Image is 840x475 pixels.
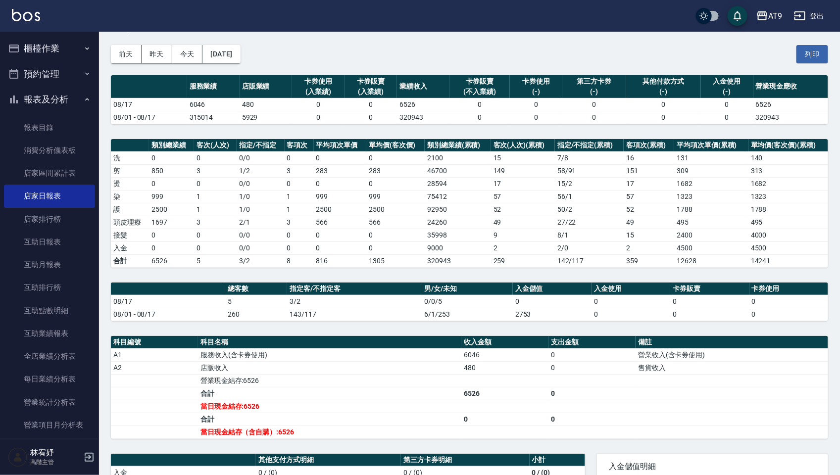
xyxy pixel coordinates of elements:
[624,177,674,190] td: 17
[701,111,753,124] td: 0
[749,283,828,295] th: 卡券使用
[397,75,449,98] th: 業績收入
[111,336,828,439] table: a dense table
[512,76,560,87] div: 卡券使用
[225,295,287,308] td: 5
[425,241,491,254] td: 9000
[555,254,624,267] td: 142/117
[314,254,367,267] td: 816
[425,177,491,190] td: 28594
[194,216,237,229] td: 3
[4,276,95,299] a: 互助排行榜
[491,203,555,216] td: 52
[491,151,555,164] td: 15
[674,190,748,203] td: 1323
[674,203,748,216] td: 1788
[111,75,828,124] table: a dense table
[530,454,585,467] th: 小計
[285,203,314,216] td: 1
[670,308,749,321] td: 0
[592,308,670,321] td: 0
[225,308,287,321] td: 260
[366,139,425,152] th: 單均價(客次價)
[287,308,422,321] td: 143/117
[461,361,548,374] td: 480
[225,283,287,295] th: 總客數
[555,177,624,190] td: 15 / 2
[172,45,203,63] button: 今天
[555,241,624,254] td: 2 / 0
[425,203,491,216] td: 92950
[629,76,698,87] div: 其他付款方式
[4,208,95,231] a: 店家排行榜
[624,164,674,177] td: 151
[4,116,95,139] a: 報表目錄
[461,348,548,361] td: 6046
[728,6,747,26] button: save
[425,164,491,177] td: 46700
[461,336,548,349] th: 收入金額
[194,177,237,190] td: 0
[674,139,748,152] th: 平均項次單價(累積)
[555,151,624,164] td: 7 / 8
[513,308,592,321] td: 2753
[491,190,555,203] td: 57
[555,216,624,229] td: 27 / 22
[314,216,367,229] td: 566
[491,139,555,152] th: 客次(人次)(累積)
[4,299,95,322] a: 互助點數明細
[285,164,314,177] td: 3
[366,164,425,177] td: 283
[790,7,828,25] button: 登出
[491,241,555,254] td: 2
[4,414,95,436] a: 營業項目月分析表
[592,295,670,308] td: 0
[4,139,95,162] a: 消費分析儀表板
[149,203,194,216] td: 2500
[314,151,367,164] td: 0
[748,203,828,216] td: 1788
[768,10,782,22] div: AT9
[4,87,95,112] button: 報表及分析
[366,216,425,229] td: 566
[461,413,548,426] td: 0
[749,308,828,321] td: 0
[285,177,314,190] td: 0
[562,111,626,124] td: 0
[422,308,513,321] td: 6/1/253
[194,203,237,216] td: 1
[194,139,237,152] th: 客次(人次)
[285,254,314,267] td: 8
[198,374,461,387] td: 營業現金結存:6526
[555,229,624,241] td: 8 / 1
[111,229,149,241] td: 接髮
[452,87,507,97] div: (不入業績)
[748,229,828,241] td: 4000
[198,400,461,413] td: 當日現金結存:6526
[142,45,172,63] button: 昨天
[449,98,510,111] td: 0
[674,177,748,190] td: 1682
[240,98,292,111] td: 480
[555,190,624,203] td: 56 / 1
[345,111,397,124] td: 0
[198,348,461,361] td: 服務收入(含卡券使用)
[752,6,786,26] button: AT9
[237,241,284,254] td: 0 / 0
[237,254,284,267] td: 3/2
[397,98,449,111] td: 6526
[314,203,367,216] td: 2500
[149,254,194,267] td: 6526
[624,229,674,241] td: 15
[8,447,28,467] img: Person
[548,348,636,361] td: 0
[194,229,237,241] td: 0
[111,308,225,321] td: 08/01 - 08/17
[548,361,636,374] td: 0
[753,75,828,98] th: 營業現金應收
[287,283,422,295] th: 指定客/不指定客
[565,87,624,97] div: (-)
[366,254,425,267] td: 1305
[4,185,95,207] a: 店家日報表
[30,448,81,458] h5: 林宥妤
